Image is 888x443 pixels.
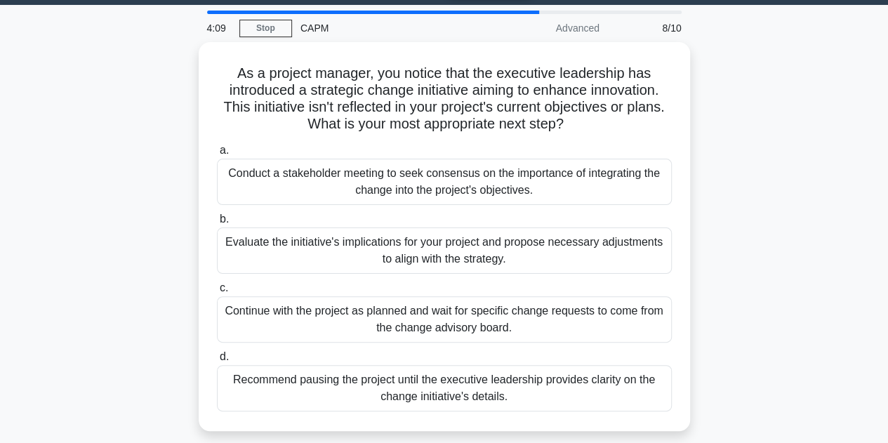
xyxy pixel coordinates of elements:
[292,14,485,42] div: CAPM
[217,159,672,205] div: Conduct a stakeholder meeting to seek consensus on the importance of integrating the change into ...
[485,14,608,42] div: Advanced
[199,14,239,42] div: 4:09
[239,20,292,37] a: Stop
[220,350,229,362] span: d.
[217,365,672,411] div: Recommend pausing the project until the executive leadership provides clarity on the change initi...
[216,65,673,133] h5: As a project manager, you notice that the executive leadership has introduced a strategic change ...
[608,14,690,42] div: 8/10
[220,282,228,293] span: c.
[217,227,672,274] div: Evaluate the initiative's implications for your project and propose necessary adjustments to alig...
[217,296,672,343] div: Continue with the project as planned and wait for specific change requests to come from the chang...
[220,213,229,225] span: b.
[220,144,229,156] span: a.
